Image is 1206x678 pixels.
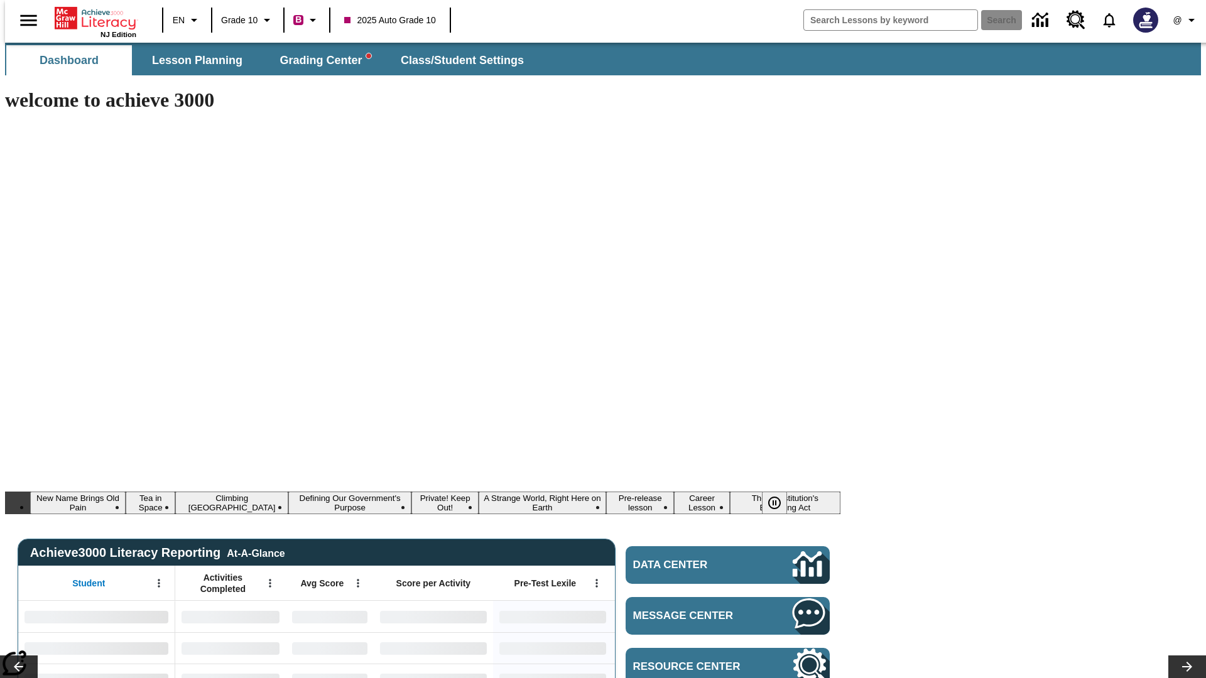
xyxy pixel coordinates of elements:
[1168,655,1206,678] button: Lesson carousel, Next
[5,45,535,75] div: SubNavbar
[674,492,729,514] button: Slide 8 Career Lesson
[587,574,606,593] button: Open Menu
[227,546,285,559] div: At-A-Glance
[30,546,285,560] span: Achieve3000 Literacy Reporting
[295,12,301,28] span: B
[1093,4,1126,36] a: Notifications
[126,492,175,514] button: Slide 2 Tea in Space
[479,492,606,514] button: Slide 6 A Strange World, Right Here on Earth
[288,492,412,514] button: Slide 4 Defining Our Government's Purpose
[263,45,388,75] button: Grading Center
[762,492,787,514] button: Pause
[1059,3,1093,37] a: Resource Center, Will open in new tab
[216,9,280,31] button: Grade: Grade 10, Select a grade
[396,578,471,589] span: Score per Activity
[288,9,325,31] button: Boost Class color is violet red. Change class color
[626,597,830,635] a: Message Center
[1133,8,1158,33] img: Avatar
[182,572,264,595] span: Activities Completed
[40,53,99,68] span: Dashboard
[1024,3,1059,38] a: Data Center
[173,14,185,27] span: EN
[804,10,977,30] input: search field
[626,546,830,584] a: Data Center
[344,14,435,27] span: 2025 Auto Grade 10
[286,632,374,664] div: No Data,
[391,45,534,75] button: Class/Student Settings
[401,53,524,68] span: Class/Student Settings
[152,53,242,68] span: Lesson Planning
[55,6,136,31] a: Home
[514,578,577,589] span: Pre-Test Lexile
[762,492,800,514] div: Pause
[72,578,105,589] span: Student
[134,45,260,75] button: Lesson Planning
[5,43,1201,75] div: SubNavbar
[175,632,286,664] div: No Data,
[1173,14,1182,27] span: @
[221,14,258,27] span: Grade 10
[633,610,755,622] span: Message Center
[10,2,47,39] button: Open side menu
[633,559,751,571] span: Data Center
[633,660,755,673] span: Resource Center
[261,574,280,593] button: Open Menu
[280,53,371,68] span: Grading Center
[1166,9,1206,31] button: Profile/Settings
[286,601,374,632] div: No Data,
[366,53,371,58] svg: writing assistant alert
[300,578,344,589] span: Avg Score
[349,574,367,593] button: Open Menu
[175,492,288,514] button: Slide 3 Climbing Mount Tai
[606,492,674,514] button: Slide 7 Pre-release lesson
[1126,4,1166,36] button: Select a new avatar
[730,492,840,514] button: Slide 9 The Constitution's Balancing Act
[55,4,136,38] div: Home
[149,574,168,593] button: Open Menu
[6,45,132,75] button: Dashboard
[411,492,479,514] button: Slide 5 Private! Keep Out!
[5,89,840,112] h1: welcome to achieve 3000
[167,9,207,31] button: Language: EN, Select a language
[175,601,286,632] div: No Data,
[30,492,126,514] button: Slide 1 New Name Brings Old Pain
[100,31,136,38] span: NJ Edition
